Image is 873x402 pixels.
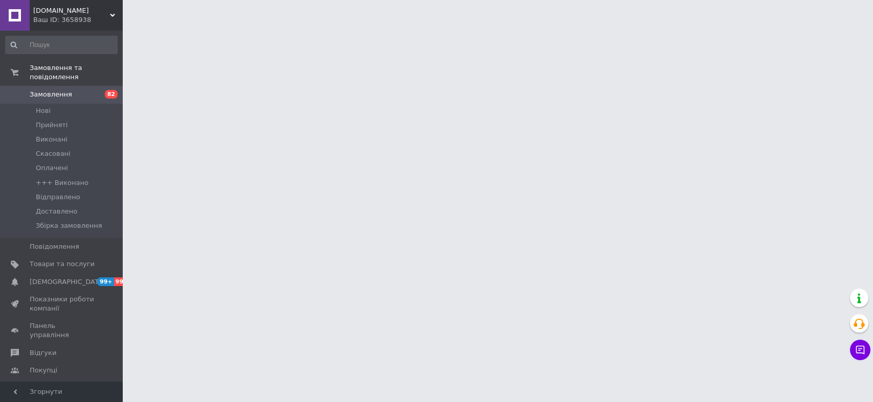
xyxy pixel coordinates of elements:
[36,163,68,173] span: Оплачені
[36,207,77,216] span: Доставлено
[36,106,51,115] span: Нові
[105,90,118,99] span: 82
[36,135,68,144] span: Виконані
[33,6,110,15] span: AUTO-LINE.in.ua
[30,295,95,313] span: Показники роботи компанії
[30,277,105,287] span: [DEMOGRAPHIC_DATA]
[36,193,80,202] span: Відправлено
[36,121,68,130] span: Прийняті
[114,277,131,286] span: 99+
[30,90,72,99] span: Замовлення
[30,63,123,82] span: Замовлення та повідомлення
[36,149,71,158] span: Скасовані
[36,178,88,187] span: +++ Виконано
[30,321,95,340] span: Панель управління
[5,36,118,54] input: Пошук
[30,242,79,251] span: Повідомлення
[30,259,95,269] span: Товари та послуги
[36,221,102,230] span: Збірка замовлення
[30,366,57,375] span: Покупці
[33,15,123,25] div: Ваш ID: 3658938
[97,277,114,286] span: 99+
[30,348,56,358] span: Відгуки
[850,340,870,360] button: Чат з покупцем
